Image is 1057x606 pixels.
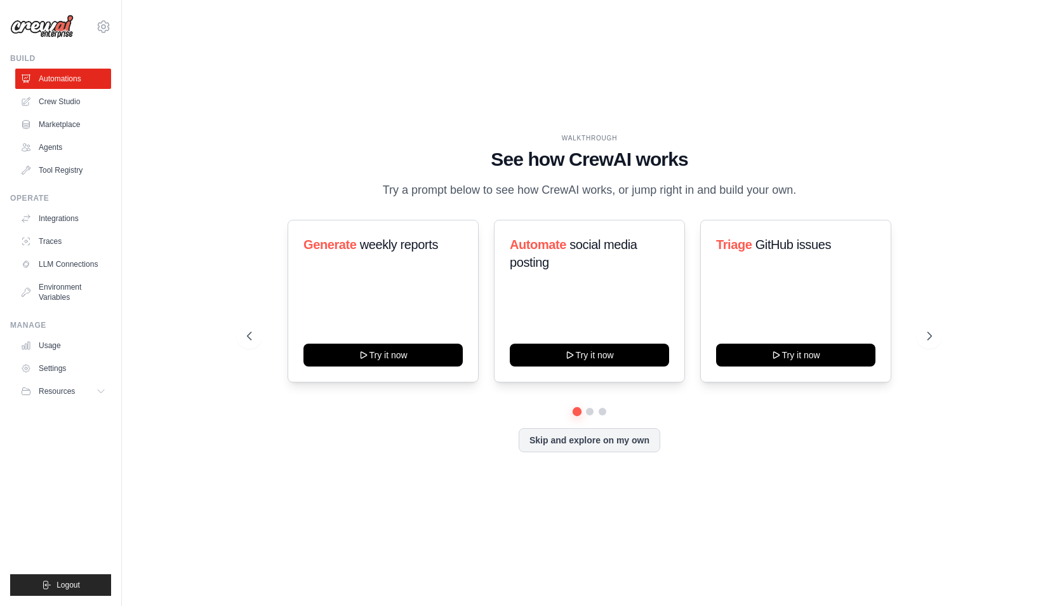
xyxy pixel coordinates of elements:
[247,133,932,143] div: WALKTHROUGH
[10,320,111,330] div: Manage
[360,238,438,252] span: weekly reports
[303,344,463,367] button: Try it now
[994,545,1057,606] iframe: Chat Widget
[15,254,111,274] a: LLM Connections
[303,238,357,252] span: Generate
[57,580,80,590] span: Logout
[510,344,669,367] button: Try it now
[510,238,566,252] span: Automate
[15,91,111,112] a: Crew Studio
[10,193,111,203] div: Operate
[15,381,111,401] button: Resources
[15,231,111,252] a: Traces
[15,69,111,89] a: Automations
[10,574,111,596] button: Logout
[716,238,752,252] span: Triage
[716,344,875,367] button: Try it now
[39,386,75,396] span: Resources
[15,358,111,379] a: Settings
[15,114,111,135] a: Marketplace
[519,428,660,452] button: Skip and explore on my own
[755,238,831,252] span: GitHub issues
[15,335,111,356] a: Usage
[15,137,111,158] a: Agents
[15,277,111,307] a: Environment Variables
[15,160,111,180] a: Tool Registry
[247,148,932,171] h1: See how CrewAI works
[376,181,803,199] p: Try a prompt below to see how CrewAI works, or jump right in and build your own.
[510,238,637,269] span: social media posting
[10,15,74,39] img: Logo
[10,53,111,64] div: Build
[15,208,111,229] a: Integrations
